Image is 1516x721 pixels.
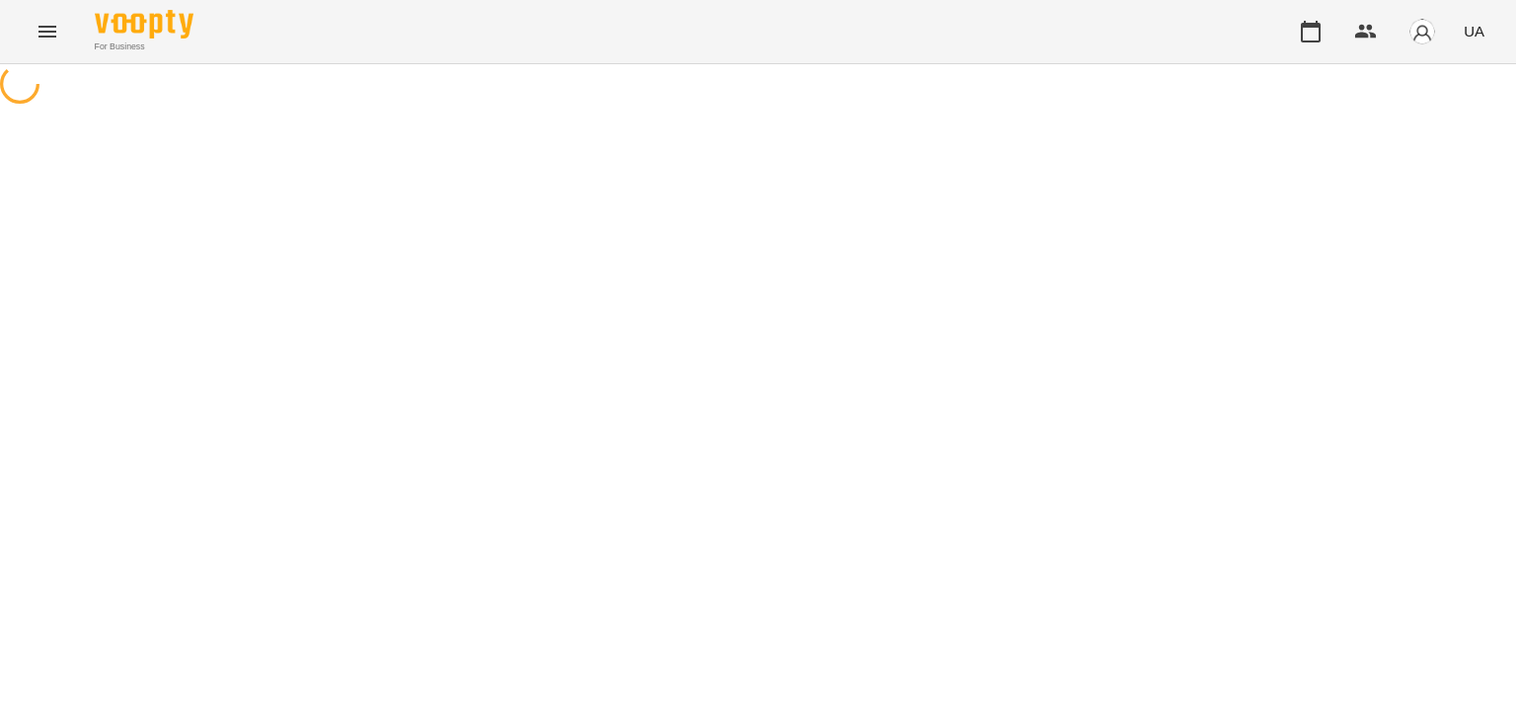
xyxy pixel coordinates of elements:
button: Menu [24,8,71,55]
button: UA [1456,13,1492,49]
img: avatar_s.png [1408,18,1436,45]
span: UA [1464,21,1484,41]
img: Voopty Logo [95,10,193,39]
span: For Business [95,40,193,53]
